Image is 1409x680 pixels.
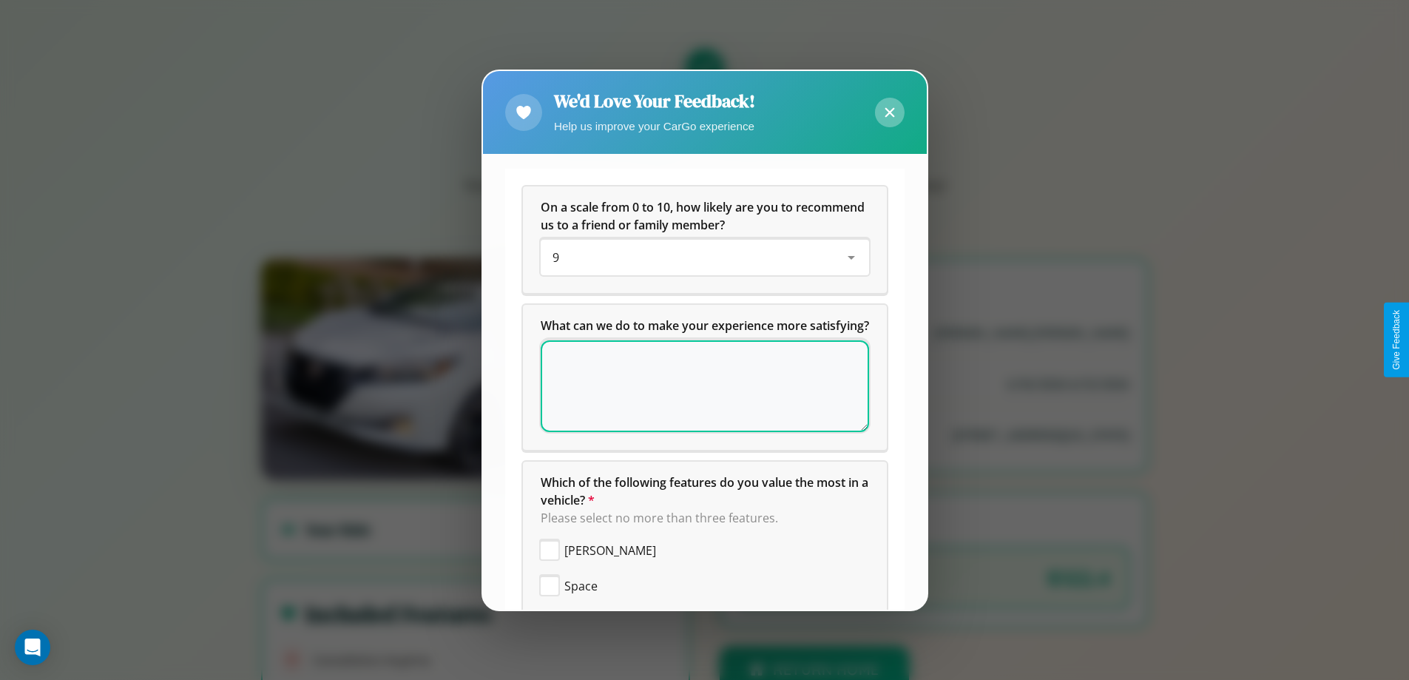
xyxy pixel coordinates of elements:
[553,249,559,266] span: 9
[541,199,868,233] span: On a scale from 0 to 10, how likely are you to recommend us to a friend or family member?
[523,186,887,293] div: On a scale from 0 to 10, how likely are you to recommend us to a friend or family member?
[564,542,656,559] span: [PERSON_NAME]
[554,89,755,113] h2: We'd Love Your Feedback!
[541,510,778,526] span: Please select no more than three features.
[564,577,598,595] span: Space
[554,116,755,136] p: Help us improve your CarGo experience
[541,198,869,234] h5: On a scale from 0 to 10, how likely are you to recommend us to a friend or family member?
[541,317,869,334] span: What can we do to make your experience more satisfying?
[15,630,50,665] div: Open Intercom Messenger
[1391,310,1402,370] div: Give Feedback
[541,474,871,508] span: Which of the following features do you value the most in a vehicle?
[541,240,869,275] div: On a scale from 0 to 10, how likely are you to recommend us to a friend or family member?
